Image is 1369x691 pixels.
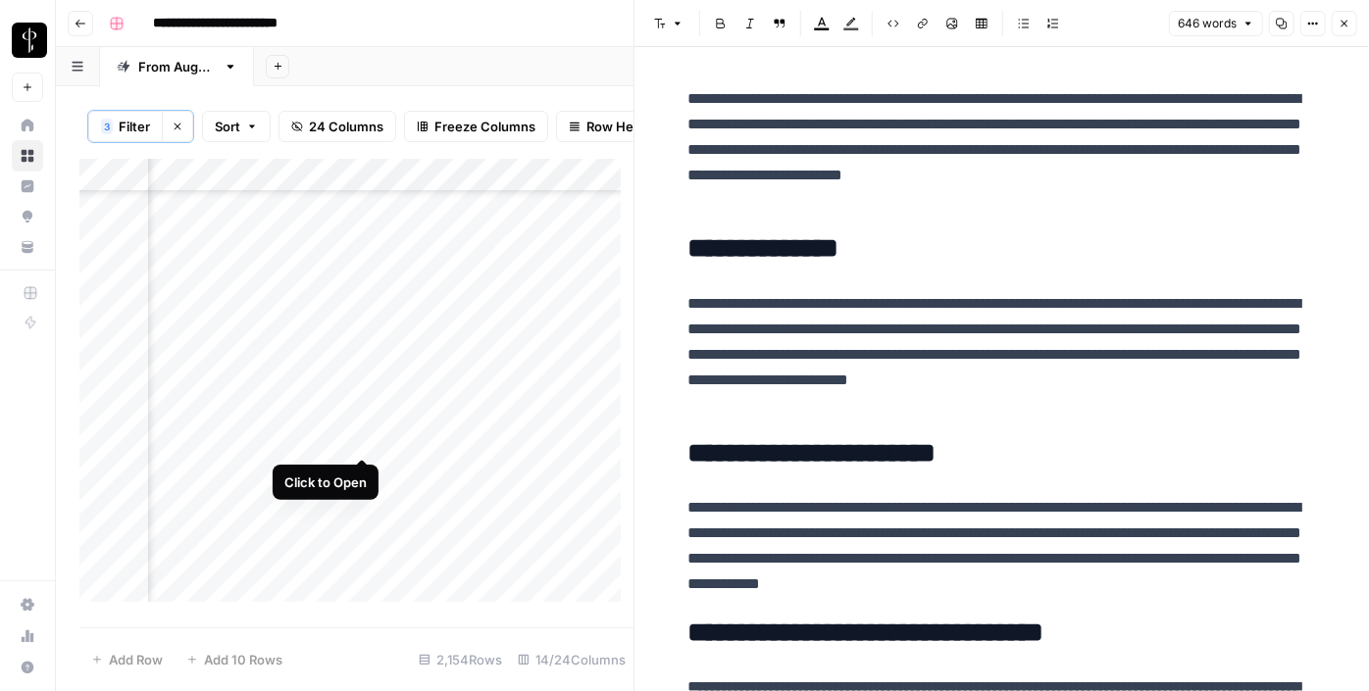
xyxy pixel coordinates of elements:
[284,472,367,492] div: Click to Open
[100,47,254,86] a: From [DATE]
[12,652,43,683] button: Help + Support
[12,16,43,65] button: Workspace: LP Production Workloads
[12,589,43,620] a: Settings
[586,117,657,136] span: Row Height
[79,644,175,675] button: Add Row
[138,57,216,76] div: From [DATE]
[404,111,548,142] button: Freeze Columns
[119,117,150,136] span: Filter
[309,117,383,136] span: 24 Columns
[1169,11,1263,36] button: 646 words
[202,111,271,142] button: Sort
[12,23,47,58] img: LP Production Workloads Logo
[104,119,110,134] span: 3
[510,644,634,675] div: 14/24 Columns
[434,117,535,136] span: Freeze Columns
[411,644,510,675] div: 2,154 Rows
[12,171,43,202] a: Insights
[12,620,43,652] a: Usage
[204,650,282,669] span: Add 10 Rows
[12,231,43,263] a: Your Data
[556,111,670,142] button: Row Height
[279,111,396,142] button: 24 Columns
[109,650,163,669] span: Add Row
[215,117,240,136] span: Sort
[175,644,294,675] button: Add 10 Rows
[1178,15,1237,32] span: 646 words
[12,140,43,172] a: Browse
[12,110,43,141] a: Home
[12,201,43,232] a: Opportunities
[101,119,113,134] div: 3
[88,111,162,142] button: 3Filter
